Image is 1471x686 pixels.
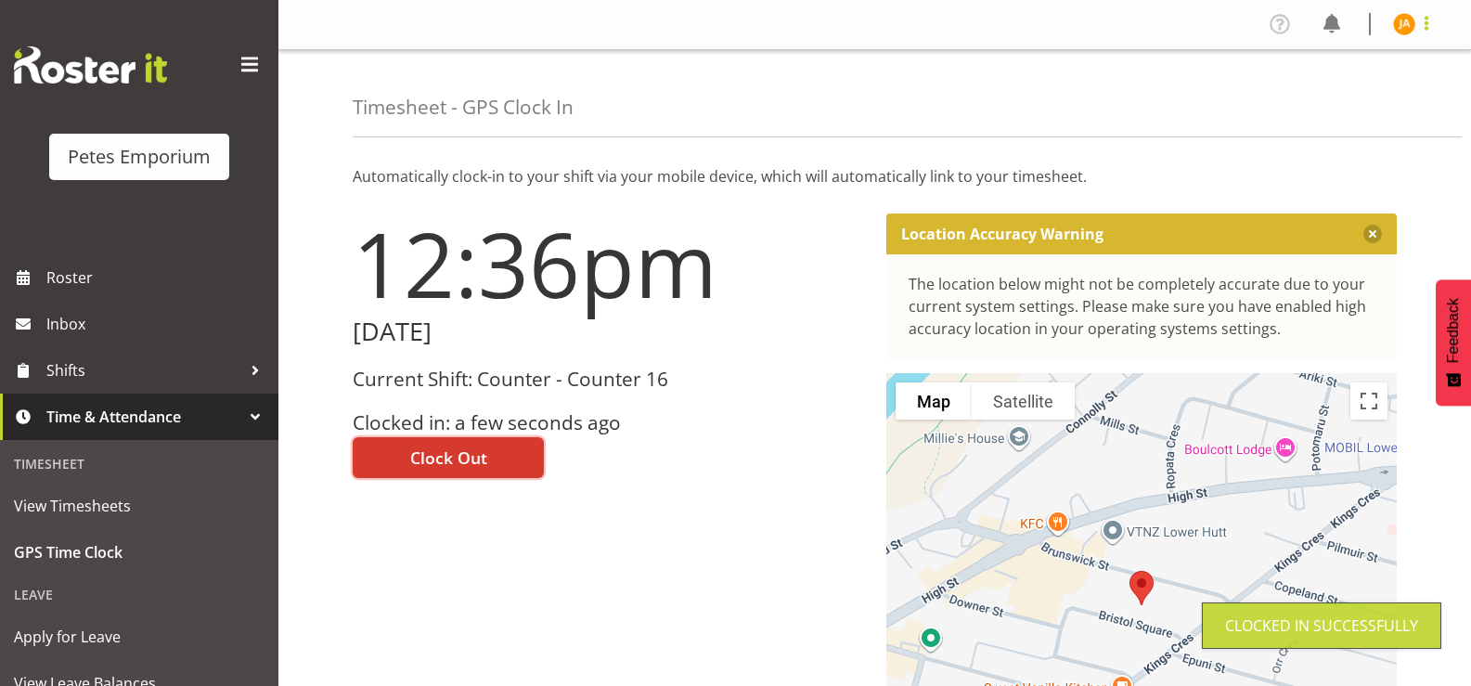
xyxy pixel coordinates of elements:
div: Petes Emporium [68,143,211,171]
h4: Timesheet - GPS Clock In [353,97,574,118]
div: The location below might not be completely accurate due to your current system settings. Please m... [909,273,1375,340]
a: View Timesheets [5,483,274,529]
span: Roster [46,264,269,291]
h1: 12:36pm [353,214,864,314]
span: View Timesheets [14,492,265,520]
div: Clocked in Successfully [1225,615,1418,637]
span: Feedback [1445,298,1462,363]
button: Close message [1363,225,1382,243]
p: Location Accuracy Warning [901,225,1103,243]
span: GPS Time Clock [14,538,265,566]
img: jeseryl-armstrong10788.jpg [1393,13,1415,35]
button: Clock Out [353,437,544,478]
a: Apply for Leave [5,614,274,660]
span: Clock Out [410,446,487,470]
button: Show satellite imagery [972,382,1075,420]
h3: Clocked in: a few seconds ago [353,412,864,434]
span: Inbox [46,310,269,338]
button: Toggle fullscreen view [1350,382,1387,420]
span: Apply for Leave [14,623,265,651]
div: Leave [5,576,274,614]
div: Timesheet [5,445,274,483]
h2: [DATE] [353,317,864,346]
img: Rosterit website logo [14,46,167,84]
button: Feedback - Show survey [1436,279,1471,406]
span: Shifts [46,356,241,384]
span: Time & Attendance [46,403,241,431]
button: Show street map [896,382,972,420]
a: GPS Time Clock [5,529,274,576]
p: Automatically clock-in to your shift via your mobile device, which will automatically link to you... [353,165,1397,188]
h3: Current Shift: Counter - Counter 16 [353,369,864,390]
